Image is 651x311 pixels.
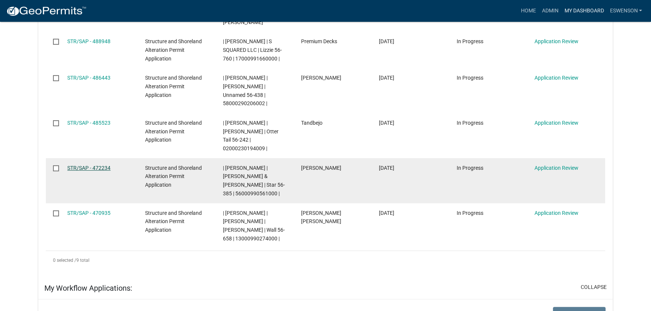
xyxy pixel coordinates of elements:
a: STR/SAP - 485523 [67,120,111,126]
a: STR/SAP - 470935 [67,210,111,216]
span: In Progress [457,120,483,126]
span: | Emma Swenson | DEREK THOMPSON | LINDI THOMPSON | Wall 56-658 | 13000990274000 | [223,210,285,242]
a: STR/SAP - 472234 [67,165,111,171]
span: 08/28/2025 [379,210,394,216]
button: collapse [581,283,607,291]
a: Application Review [534,120,578,126]
span: Structure and Shoreland Alteration Permit Application [145,120,202,143]
span: Structure and Shoreland Alteration Permit Application [145,210,202,233]
span: 09/02/2025 [379,165,394,171]
span: Structure and Shoreland Alteration Permit Application [145,75,202,98]
div: 9 total [46,251,606,270]
span: | Emma Swenson | S SQUARED LLC | Lizzie 56-760 | 17000991660000 | [223,38,282,62]
span: 09/29/2025 [379,120,394,126]
span: 0 selected / [53,258,76,263]
a: Application Review [534,210,578,216]
a: eswenson [607,4,645,18]
span: | Emma Swenson | STACY L ROTH & STACEY C LEHR | Star 56-385 | 56000990561000 | [223,165,285,196]
span: Structure and Shoreland Alteration Permit Application [145,165,202,188]
span: In Progress [457,165,483,171]
a: Application Review [534,38,578,44]
a: Application Review [534,165,578,171]
a: Home [518,4,539,18]
span: Ben Maki [301,75,341,81]
span: 10/01/2025 [379,75,394,81]
span: | Emma Swenson | MARY PALM | Otter Tail 56-242 | 02000230194009 | [223,120,279,151]
span: | Emma Swenson | CAROLINE A CLARIN | Unnamed 56-438 | 58000290206002 | [223,75,268,106]
h5: My Workflow Applications: [44,284,132,293]
a: STR/SAP - 486443 [67,75,111,81]
span: Premium Decks [301,38,337,44]
span: In Progress [457,75,483,81]
span: Derek Loren Thompson [301,210,341,225]
a: Admin [539,4,561,18]
span: In Progress [457,38,483,44]
span: Stacy Roth [301,165,341,171]
a: My Dashboard [561,4,607,18]
span: 10/07/2025 [379,38,394,44]
span: In Progress [457,210,483,216]
a: STR/SAP - 488948 [67,38,111,44]
span: Tandbejo [301,120,322,126]
span: Structure and Shoreland Alteration Permit Application [145,38,202,62]
a: Application Review [534,75,578,81]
